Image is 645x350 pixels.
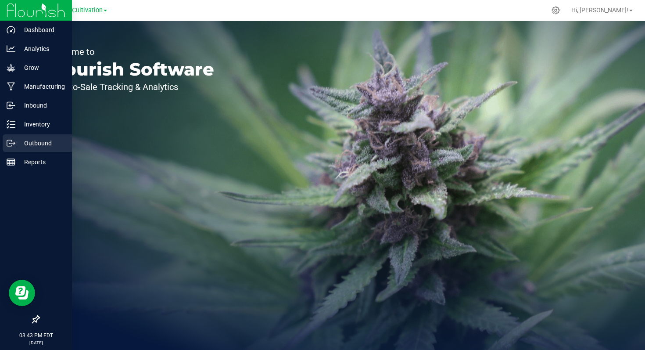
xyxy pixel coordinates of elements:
[15,138,68,148] p: Outbound
[7,82,15,91] inline-svg: Manufacturing
[550,6,561,14] div: Manage settings
[47,61,214,78] p: Flourish Software
[7,139,15,148] inline-svg: Outbound
[15,157,68,167] p: Reports
[4,339,68,346] p: [DATE]
[47,47,214,56] p: Welcome to
[571,7,628,14] span: Hi, [PERSON_NAME]!
[15,43,68,54] p: Analytics
[7,25,15,34] inline-svg: Dashboard
[15,81,68,92] p: Manufacturing
[7,120,15,129] inline-svg: Inventory
[15,25,68,35] p: Dashboard
[7,44,15,53] inline-svg: Analytics
[7,101,15,110] inline-svg: Inbound
[15,62,68,73] p: Grow
[47,83,214,91] p: Seed-to-Sale Tracking & Analytics
[9,280,35,306] iframe: Resource center
[7,158,15,166] inline-svg: Reports
[7,63,15,72] inline-svg: Grow
[72,7,103,14] span: Cultivation
[15,119,68,130] p: Inventory
[4,332,68,339] p: 03:43 PM EDT
[15,100,68,111] p: Inbound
